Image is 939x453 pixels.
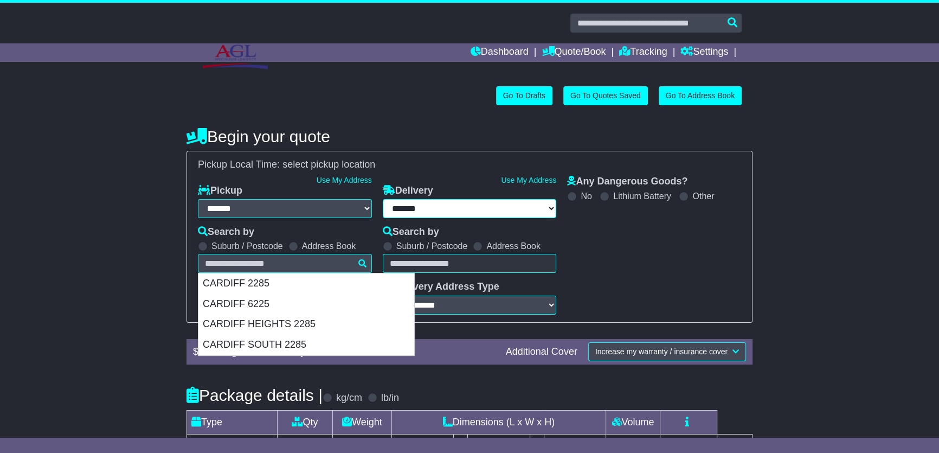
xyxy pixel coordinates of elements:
[198,185,242,197] label: Pickup
[278,410,333,434] td: Qty
[396,241,468,251] label: Suburb / Postcode
[383,185,433,197] label: Delivery
[542,43,606,62] a: Quote/Book
[383,281,499,293] label: Delivery Address Type
[336,392,362,404] label: kg/cm
[567,176,687,188] label: Any Dangerous Goods?
[496,86,552,105] a: Go To Drafts
[606,410,660,434] td: Volume
[471,43,529,62] a: Dashboard
[500,346,583,358] div: Additional Cover
[383,226,439,238] label: Search by
[186,386,323,404] h4: Package details |
[198,294,414,315] div: CARDIFF 6225
[282,159,375,170] span: select pickup location
[588,342,746,361] button: Increase my warranty / insurance cover
[381,392,399,404] label: lb/in
[302,241,356,251] label: Address Book
[692,191,714,201] label: Other
[619,43,667,62] a: Tracking
[186,127,753,145] h4: Begin your quote
[595,347,728,356] span: Increase my warranty / insurance cover
[332,410,391,434] td: Weight
[198,273,414,294] div: CARDIFF 2285
[563,86,648,105] a: Go To Quotes Saved
[501,176,556,184] a: Use My Address
[317,176,372,184] a: Use My Address
[198,226,254,238] label: Search by
[391,410,606,434] td: Dimensions (L x W x H)
[198,314,414,335] div: CARDIFF HEIGHTS 2285
[659,86,742,105] a: Go To Address Book
[486,241,541,251] label: Address Book
[680,43,728,62] a: Settings
[211,241,283,251] label: Suburb / Postcode
[198,346,215,357] span: 250
[187,410,278,434] td: Type
[581,191,591,201] label: No
[188,346,500,358] div: $ FreightSafe warranty included
[192,159,747,171] div: Pickup Local Time:
[613,191,671,201] label: Lithium Battery
[198,335,414,355] div: CARDIFF SOUTH 2285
